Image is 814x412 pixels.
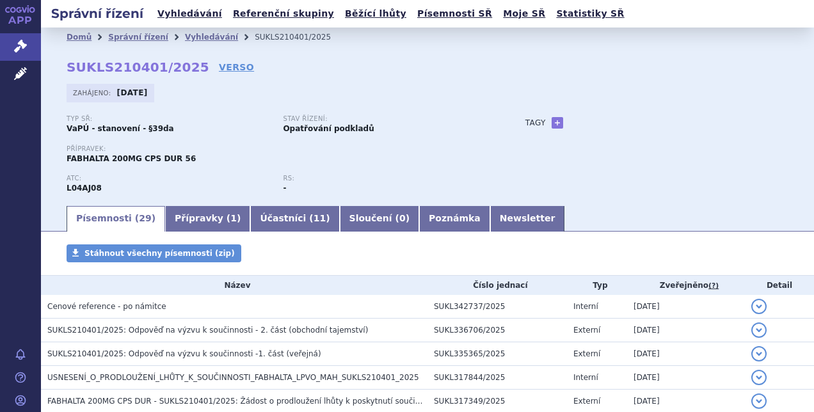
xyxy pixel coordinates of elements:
h2: Správní řízení [41,4,154,22]
td: SUKL317844/2025 [427,366,567,390]
span: Interní [573,373,598,382]
span: Stáhnout všechny písemnosti (zip) [84,249,235,258]
abbr: (?) [708,281,719,290]
strong: [DATE] [117,88,148,97]
a: Vyhledávání [154,5,226,22]
td: SUKL342737/2025 [427,295,567,319]
span: FABHALTA 200MG CPS DUR - SUKLS210401/2025: Žádost o prodloužení lhůty k poskytnutí součinnosti [47,397,438,406]
span: 0 [399,213,406,223]
a: Písemnosti (29) [67,206,165,232]
button: detail [751,370,767,385]
td: SUKL335365/2025 [427,342,567,366]
a: Vyhledávání [185,33,238,42]
td: [DATE] [627,342,745,366]
th: Číslo jednací [427,276,567,295]
button: detail [751,322,767,338]
a: Stáhnout všechny písemnosti (zip) [67,244,241,262]
a: Referenční skupiny [229,5,338,22]
span: Externí [573,349,600,358]
p: Typ SŘ: [67,115,270,123]
th: Typ [567,276,627,295]
a: Poznámka [419,206,490,232]
a: Domů [67,33,92,42]
a: Účastníci (11) [250,206,339,232]
span: USNESENÍ_O_PRODLOUŽENÍ_LHŮTY_K_SOUČINNOSTI_FABHALTA_LPVO_MAH_SUKLS210401_2025 [47,373,419,382]
td: [DATE] [627,366,745,390]
th: Detail [745,276,814,295]
th: Název [41,276,427,295]
span: Zahájeno: [73,88,113,98]
h3: Tagy [525,115,546,131]
span: Externí [573,397,600,406]
a: VERSO [219,61,254,74]
td: [DATE] [627,319,745,342]
a: Moje SŘ [499,5,549,22]
span: Externí [573,326,600,335]
p: RS: [283,175,486,182]
a: Běžící lhůty [341,5,410,22]
span: SUKLS210401/2025: Odpověď na výzvu k součinnosti -1. část (veřejná) [47,349,321,358]
strong: - [283,184,286,193]
p: ATC: [67,175,270,182]
p: Stav řízení: [283,115,486,123]
strong: Opatřování podkladů [283,124,374,133]
strong: VaPÚ - stanovení - §39da [67,124,174,133]
a: Písemnosti SŘ [413,5,496,22]
p: Přípravek: [67,145,500,153]
span: Interní [573,302,598,311]
span: Cenové reference - po námitce [47,302,166,311]
th: Zveřejněno [627,276,745,295]
span: 11 [314,213,326,223]
span: 1 [230,213,237,223]
button: detail [751,346,767,361]
a: Sloučení (0) [340,206,419,232]
span: FABHALTA 200MG CPS DUR 56 [67,154,196,163]
td: [DATE] [627,295,745,319]
a: Správní řízení [108,33,168,42]
button: detail [751,393,767,409]
button: detail [751,299,767,314]
span: 29 [139,213,151,223]
span: SUKLS210401/2025: Odpověď na výzvu k součinnosti - 2. část (obchodní tajemství) [47,326,368,335]
strong: IPTAKOPAN [67,184,102,193]
td: SUKL336706/2025 [427,319,567,342]
a: Newsletter [490,206,565,232]
strong: SUKLS210401/2025 [67,59,209,75]
a: Statistiky SŘ [552,5,628,22]
a: Přípravky (1) [165,206,250,232]
li: SUKLS210401/2025 [255,28,347,47]
a: + [552,117,563,129]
